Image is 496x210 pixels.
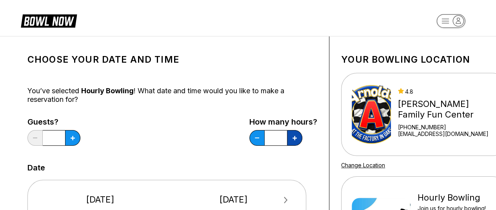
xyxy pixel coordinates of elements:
a: Change Location [341,162,385,168]
div: You’ve selected ! What date and time would you like to make a reservation for? [27,87,317,104]
span: Hourly Bowling [81,87,134,95]
label: Guests? [27,118,80,126]
label: Date [27,163,45,172]
div: [DATE] [40,194,161,205]
div: [DATE] [173,194,294,205]
button: Next Month [280,194,292,206]
h1: Choose your Date and time [27,54,317,65]
label: How many hours? [249,118,317,126]
img: Arnold's Family Fun Center [352,85,391,144]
